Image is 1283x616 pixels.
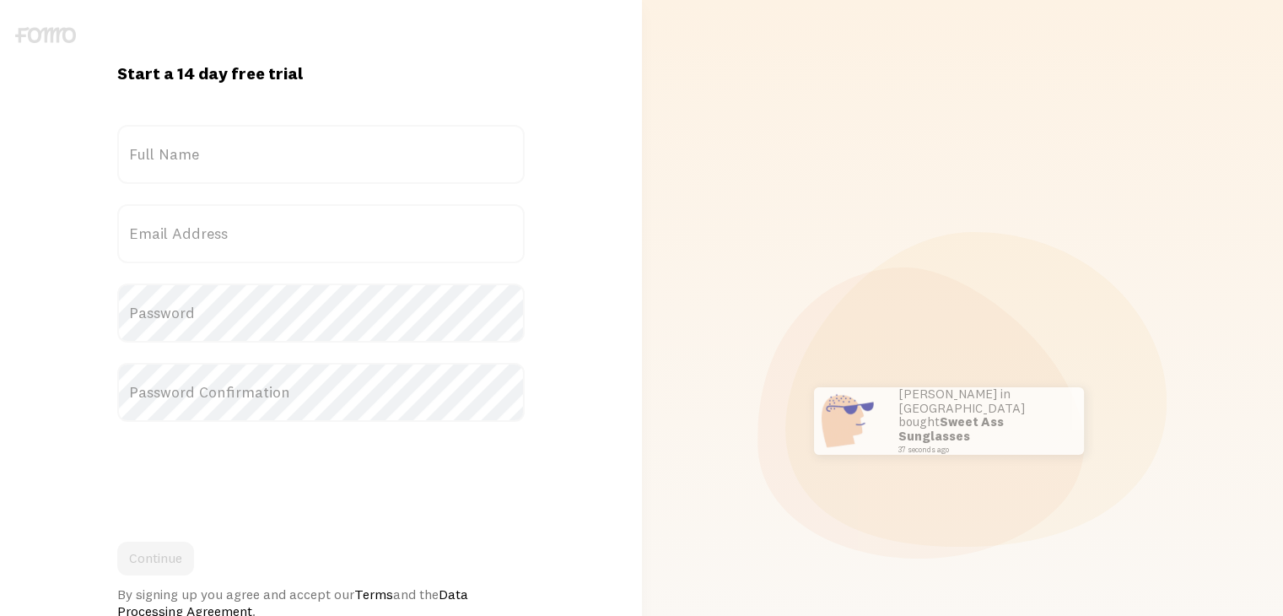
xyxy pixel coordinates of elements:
[117,125,525,184] label: Full Name
[15,27,76,43] img: fomo-logo-gray-b99e0e8ada9f9040e2984d0d95b3b12da0074ffd48d1e5cb62ac37fc77b0b268.svg
[117,204,525,263] label: Email Address
[117,62,525,84] h1: Start a 14 day free trial
[117,284,525,343] label: Password
[354,586,393,602] a: Terms
[117,442,374,508] iframe: reCAPTCHA
[117,363,525,422] label: Password Confirmation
